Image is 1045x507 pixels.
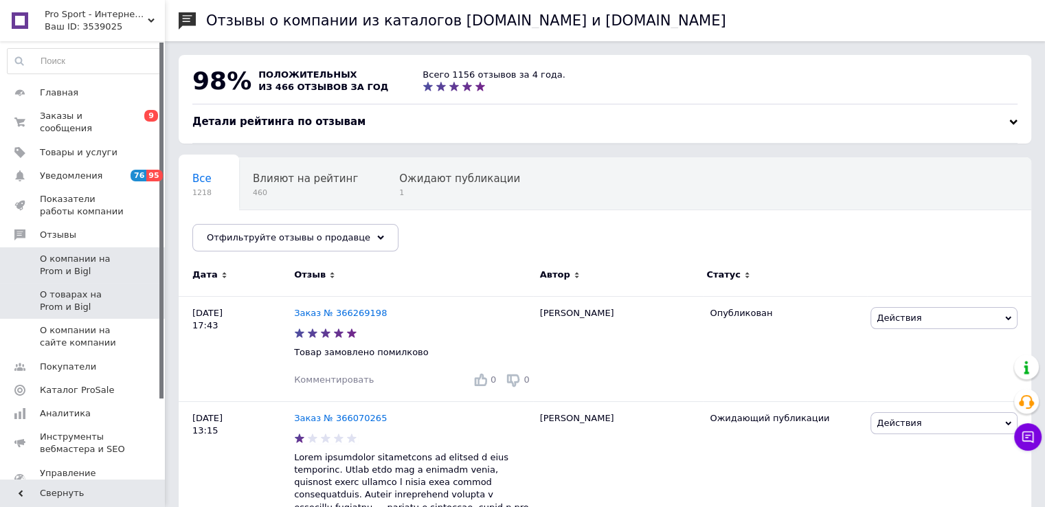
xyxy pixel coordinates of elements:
span: Инструменты вебмастера и SEO [40,431,127,455]
span: из 466 отзывов за год [258,82,388,92]
button: Чат с покупателем [1014,423,1042,451]
span: положительных [258,69,357,80]
span: 0 [491,374,496,385]
div: Детали рейтинга по отзывам [192,115,1018,129]
div: Ваш ID: 3539025 [45,21,165,33]
span: 9 [144,110,158,122]
span: О товарах на Prom и Bigl [40,289,127,313]
div: Опубликован [710,307,860,319]
span: Каталог ProSale [40,384,114,396]
span: 98% [192,67,251,95]
span: О компании на сайте компании [40,324,127,349]
span: Управление сайтом [40,467,127,492]
span: Pro Sport - Интернет-магазин спортивных товаров [45,8,148,21]
span: Уведомления [40,170,102,182]
span: Все [192,172,212,185]
h1: Отзывы о компании из каталогов [DOMAIN_NAME] и [DOMAIN_NAME] [206,12,726,29]
span: Отфильтруйте отзывы о продавце [207,232,370,243]
span: Дата [192,269,218,281]
span: О компании на Prom и Bigl [40,253,127,278]
span: Комментировать [294,374,374,385]
span: Покупатели [40,361,96,373]
span: Аналитика [40,407,91,420]
span: Отзывы [40,229,76,241]
div: Опубликованы без комментария [179,210,369,262]
p: Товар замовлено помилково [294,346,533,359]
span: Влияют на рейтинг [253,172,358,185]
span: 76 [131,170,146,181]
div: Ожидающий публикации [710,412,860,425]
span: 460 [253,188,358,198]
a: Заказ № 366269198 [294,308,387,318]
span: 95 [146,170,162,181]
span: 1 [399,188,520,198]
span: Статус [706,269,741,281]
span: Заказы и сообщения [40,110,127,135]
div: Всего 1156 отзывов за 4 года. [423,69,565,81]
div: [DATE] 17:43 [179,296,294,401]
span: 0 [524,374,529,385]
a: Заказ № 366070265 [294,413,387,423]
span: Ожидают публикации [399,172,520,185]
span: Товары и услуги [40,146,117,159]
span: Автор [540,269,570,281]
span: Детали рейтинга по отзывам [192,115,366,128]
div: Комментировать [294,374,374,386]
span: Действия [877,313,921,323]
span: Действия [877,418,921,428]
span: 1218 [192,188,212,198]
span: Показатели работы компании [40,193,127,218]
span: Опубликованы без комме... [192,225,341,237]
span: Главная [40,87,78,99]
div: [PERSON_NAME] [533,296,704,401]
input: Поиск [8,49,161,74]
span: Отзыв [294,269,326,281]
